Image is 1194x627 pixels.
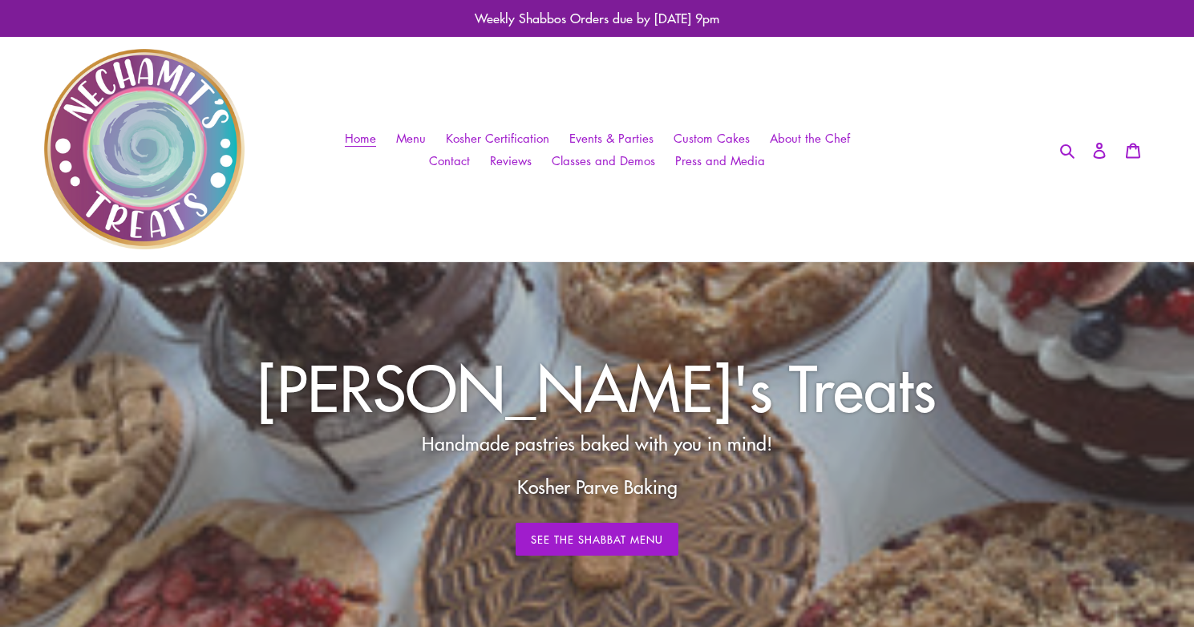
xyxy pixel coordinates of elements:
[666,127,758,150] a: Custom Cakes
[160,350,1034,423] h2: [PERSON_NAME]'s Treats
[482,149,540,172] a: Reviews
[675,152,765,169] span: Press and Media
[44,49,245,249] img: Nechamit&#39;s Treats
[561,127,662,150] a: Events & Parties
[552,152,655,169] span: Classes and Demos
[345,130,376,147] span: Home
[674,130,750,147] span: Custom Cakes
[446,130,549,147] span: Kosher Certification
[490,152,532,169] span: Reviews
[269,430,925,458] p: Handmade pastries baked with you in mind!
[770,130,850,147] span: About the Chef
[544,149,663,172] a: Classes and Demos
[516,523,679,556] a: See The Shabbat Menu: Weekly Menu
[421,149,478,172] a: Contact
[269,473,925,501] p: Kosher Parve Baking
[396,130,426,147] span: Menu
[388,127,434,150] a: Menu
[429,152,470,169] span: Contact
[438,127,557,150] a: Kosher Certification
[337,127,384,150] a: Home
[569,130,654,147] span: Events & Parties
[762,127,858,150] a: About the Chef
[667,149,773,172] a: Press and Media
